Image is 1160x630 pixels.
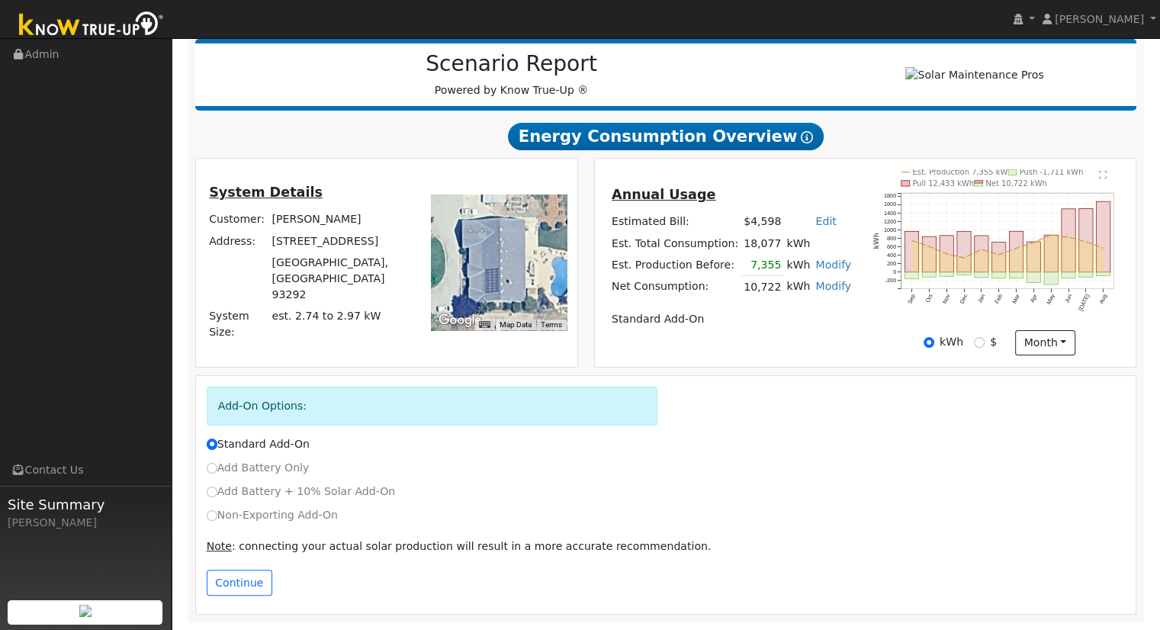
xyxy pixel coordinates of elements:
[905,231,918,272] rect: onclick=""
[508,123,824,150] span: Energy Consumption Overview
[981,249,983,251] circle: onclick=""
[207,570,272,596] button: Continue
[873,233,881,249] text: kWh
[1097,272,1110,276] rect: onclick=""
[1027,242,1040,272] rect: onclick=""
[1050,233,1052,236] circle: onclick=""
[210,51,812,77] h2: Scenario Report
[207,306,269,343] td: System Size:
[784,276,813,298] td: kWh
[609,211,741,233] td: Estimated Bill:
[884,218,896,225] text: 1200
[975,272,988,278] rect: onclick=""
[1102,247,1104,249] circle: onclick=""
[913,179,975,188] text: Pull 12,433 kWh
[990,334,997,350] label: $
[1033,241,1035,243] circle: onclick=""
[435,310,485,330] img: Google
[207,439,217,449] input: Standard Add-On
[940,334,963,350] label: kWh
[8,494,163,515] span: Site Summary
[1085,240,1088,243] circle: onclick=""
[207,209,269,230] td: Customer:
[79,605,92,617] img: retrieve
[1063,293,1073,304] text: Jun
[207,484,396,500] label: Add Battery + 10% Solar Add-On
[741,211,784,233] td: $4,598
[975,236,988,272] rect: onclick=""
[207,387,658,426] div: Add-On Options:
[1046,293,1056,306] text: May
[203,51,821,98] div: Powered by Know True-Up ®
[741,254,784,276] td: 7,355
[207,230,269,252] td: Address:
[269,306,410,343] td: System Size
[609,276,741,298] td: Net Consumption:
[957,232,971,272] rect: onclick=""
[905,272,918,279] rect: onclick=""
[1079,272,1093,277] rect: onclick=""
[928,245,930,247] circle: onclick=""
[884,227,896,233] text: 1000
[1010,231,1023,272] rect: onclick=""
[887,260,896,267] text: 200
[946,252,948,255] circle: onclick=""
[541,320,562,329] a: Terms (opens in new tab)
[905,67,1043,83] img: Solar Maintenance Pros
[986,179,1047,188] text: Net 10,722 kWh
[500,320,532,330] button: Map Data
[207,507,338,523] label: Non-Exporting Add-On
[272,310,381,322] span: est. 2.74 to 2.97 kW
[1055,13,1144,25] span: [PERSON_NAME]
[1015,247,1017,249] circle: onclick=""
[998,253,1000,256] circle: onclick=""
[940,236,953,272] rect: onclick=""
[924,337,934,348] input: kWh
[209,185,323,200] u: System Details
[992,243,1006,272] rect: onclick=""
[959,293,969,305] text: Dec
[906,293,917,305] text: Sep
[479,320,490,330] button: Keyboard shortcuts
[801,131,813,143] i: Show Help
[815,215,836,227] a: Edit
[609,254,741,276] td: Est. Production Before:
[924,293,934,304] text: Oct
[207,487,217,497] input: Add Battery + 10% Solar Add-On
[887,252,896,259] text: 400
[922,236,936,272] rect: onclick=""
[612,187,715,202] u: Annual Usage
[1027,272,1040,283] rect: onclick=""
[1079,209,1093,272] rect: onclick=""
[1020,168,1084,176] text: Push -1,711 kWh
[207,540,712,552] span: : connecting your actual solar production will result in a more accurate recommendation.
[1010,272,1023,278] rect: onclick=""
[11,8,172,43] img: Know True-Up
[1068,236,1070,239] circle: onclick=""
[1044,272,1058,284] rect: onclick=""
[1062,209,1075,272] rect: onclick=""
[1011,293,1022,305] text: Mar
[887,235,896,242] text: 800
[815,280,851,292] a: Modify
[741,233,784,254] td: 18,077
[974,337,985,348] input: $
[1078,293,1091,312] text: [DATE]
[1015,330,1075,356] button: month
[269,230,410,252] td: [STREET_ADDRESS]
[913,168,1013,176] text: Est. Production 7,355 kWh
[976,293,986,304] text: Jan
[1098,293,1109,305] text: Aug
[963,257,966,259] circle: onclick=""
[784,254,813,276] td: kWh
[207,510,217,521] input: Non-Exporting Add-On
[992,272,1006,278] rect: onclick=""
[941,293,952,305] text: Nov
[940,272,953,276] rect: onclick=""
[885,277,897,284] text: -200
[1062,272,1075,278] rect: onclick=""
[609,309,853,330] td: Standard Add-On
[435,310,485,330] a: Open this area in Google Maps (opens a new window)
[1029,293,1039,304] text: Apr
[994,293,1004,304] text: Feb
